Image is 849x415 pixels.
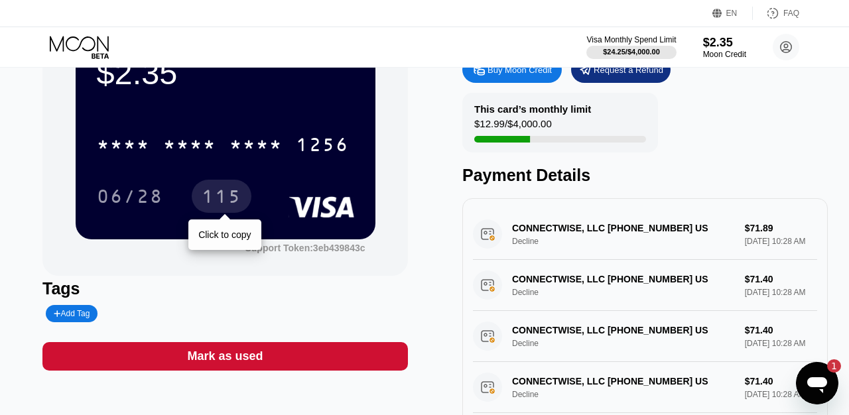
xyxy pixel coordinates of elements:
div: 1256 [296,136,349,157]
div: Click to copy [198,229,251,240]
div: Buy Moon Credit [462,56,562,83]
div: FAQ [783,9,799,18]
div: Tags [42,279,408,298]
iframe: Button to launch messaging window, 1 unread message [796,362,838,404]
div: Request a Refund [571,56,671,83]
div: Buy Moon Credit [488,64,552,76]
div: 06/28 [87,180,173,213]
div: Mark as used [42,342,408,371]
div: Support Token:3eb439843c [245,243,365,253]
div: Visa Monthly Spend Limit [586,35,676,44]
div: EN [726,9,738,18]
div: $12.99 / $4,000.00 [474,118,552,136]
div: Add Tag [54,309,90,318]
div: Visa Monthly Spend Limit$24.25/$4,000.00 [586,35,676,59]
div: Payment Details [462,166,828,185]
div: $2.35 [703,36,746,50]
div: Add Tag [46,305,98,322]
div: 06/28 [97,188,163,209]
div: This card’s monthly limit [474,103,591,115]
div: $24.25 / $4,000.00 [603,48,660,56]
div: 115 [202,188,241,209]
div: Mark as used [187,349,263,364]
div: Support Token: 3eb439843c [245,243,365,253]
iframe: Number of unread messages [815,359,841,373]
div: 115 [192,180,251,213]
div: FAQ [753,7,799,20]
div: Request a Refund [594,64,663,76]
div: $2.35 [97,54,354,91]
div: $2.35Moon Credit [703,36,746,59]
div: Moon Credit [703,50,746,59]
div: EN [712,7,753,20]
